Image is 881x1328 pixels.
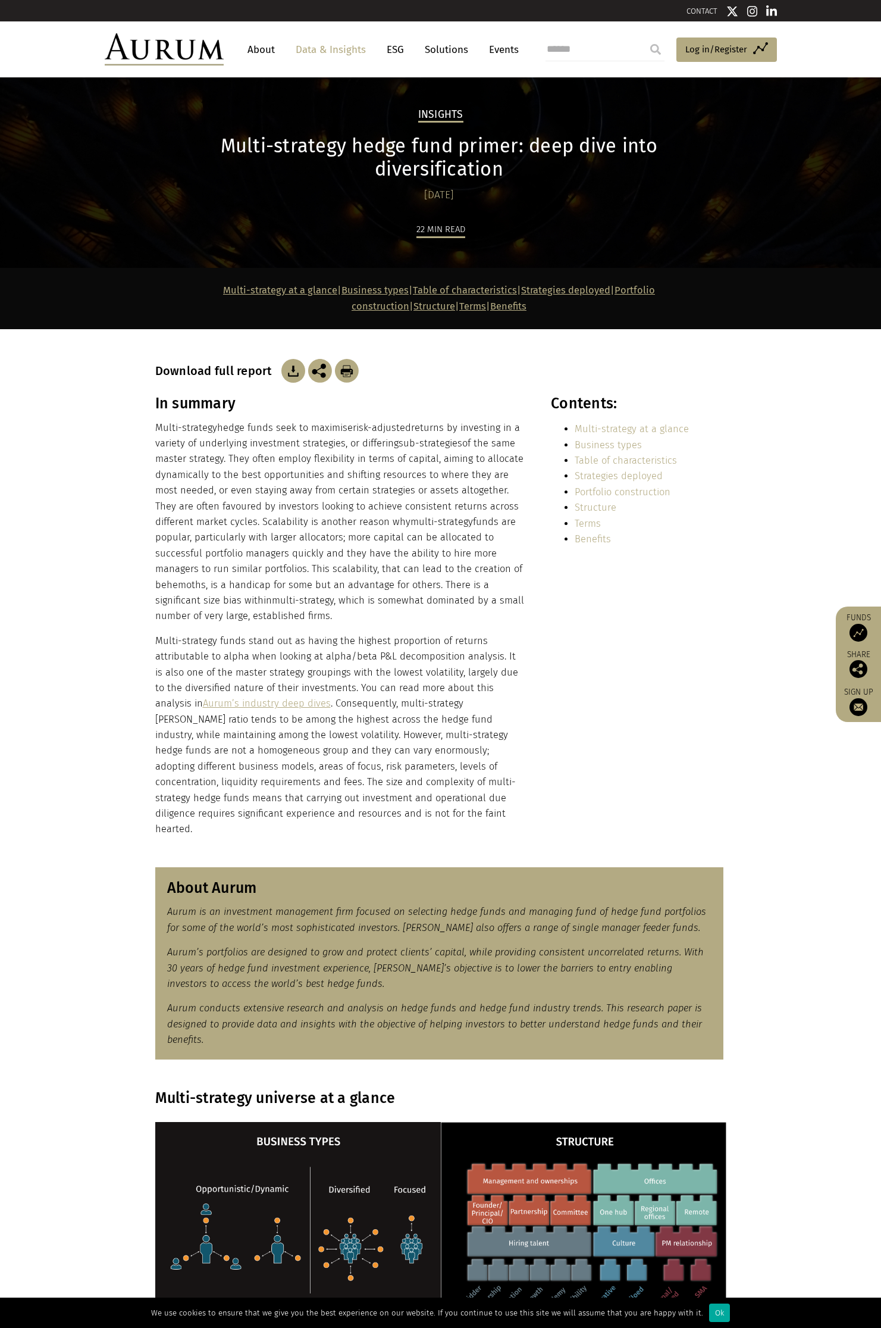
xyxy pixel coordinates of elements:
a: Terms [575,518,601,529]
span: multi-strategy [272,595,334,606]
a: Multi-strategy at a glance [575,423,689,435]
a: Strategies deployed [521,285,610,296]
p: hedge funds seek to maximise returns by investing in a variety of underlying investment strategie... [155,420,525,624]
span: Multi-strategy [155,422,217,433]
p: Multi-strategy funds stand out as having the highest proportion of returns attributable to alpha ... [155,633,525,838]
a: Business types [341,285,409,296]
img: Twitter icon [726,5,738,17]
img: Linkedin icon [766,5,777,17]
a: Structure [413,301,455,312]
a: Structure [575,502,616,513]
span: sub-strategies [399,438,462,449]
a: Benefits [575,533,611,545]
span: multi-strategy [410,516,473,527]
a: Table of characteristics [575,455,677,466]
div: [DATE] [155,187,723,204]
a: Log in/Register [676,38,777,63]
img: Share this post [308,359,332,383]
a: Business types [575,439,642,451]
a: Solutions [419,39,474,61]
h1: Multi-strategy hedge fund primer: deep dive into diversification [155,135,723,181]
a: Funds [842,613,875,642]
a: Portfolio construction [575,486,670,498]
strong: | | | | | | [223,285,655,311]
img: Download Article [335,359,359,383]
a: Data & Insights [290,39,372,61]
h3: About Aurum [167,879,711,897]
img: Share this post [849,660,867,678]
input: Submit [644,38,667,61]
a: Aurum’s industry deep dives [203,698,331,709]
h3: Download full report [155,364,278,378]
em: Aurum is an investment management firm focused on selecting hedge funds and managing fund of hedg... [167,906,706,933]
a: Multi-strategy at a glance [223,285,337,296]
img: Access Funds [849,624,867,642]
em: Aurum’s portfolios are designed to grow and protect clients’ capital, while providing consistent ... [167,946,704,989]
a: Table of characteristics [413,285,517,296]
h3: Contents: [551,395,723,413]
span: risk-adjusted [353,422,411,433]
a: Events [483,39,519,61]
h2: Insights [418,108,463,123]
span: Log in/Register [685,42,747,57]
a: About [242,39,281,61]
img: Sign up to our newsletter [849,698,867,716]
img: Aurum [105,33,224,65]
a: Sign up [842,687,875,716]
a: CONTACT [686,7,717,15]
img: Download Article [281,359,305,383]
div: Share [842,651,875,678]
img: Instagram icon [747,5,758,17]
div: 22 min read [416,222,465,238]
a: Strategies deployed [575,470,663,482]
a: Benefits [490,301,526,312]
h3: In summary [155,395,525,413]
em: Aurum conducts extensive research and analysis on hedge funds and hedge fund industry trends. Thi... [167,1002,702,1045]
h3: Multi-strategy universe at a glance [155,1089,723,1107]
strong: | [486,301,490,312]
div: Ok [709,1304,730,1322]
a: Terms [459,301,486,312]
a: ESG [381,39,410,61]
